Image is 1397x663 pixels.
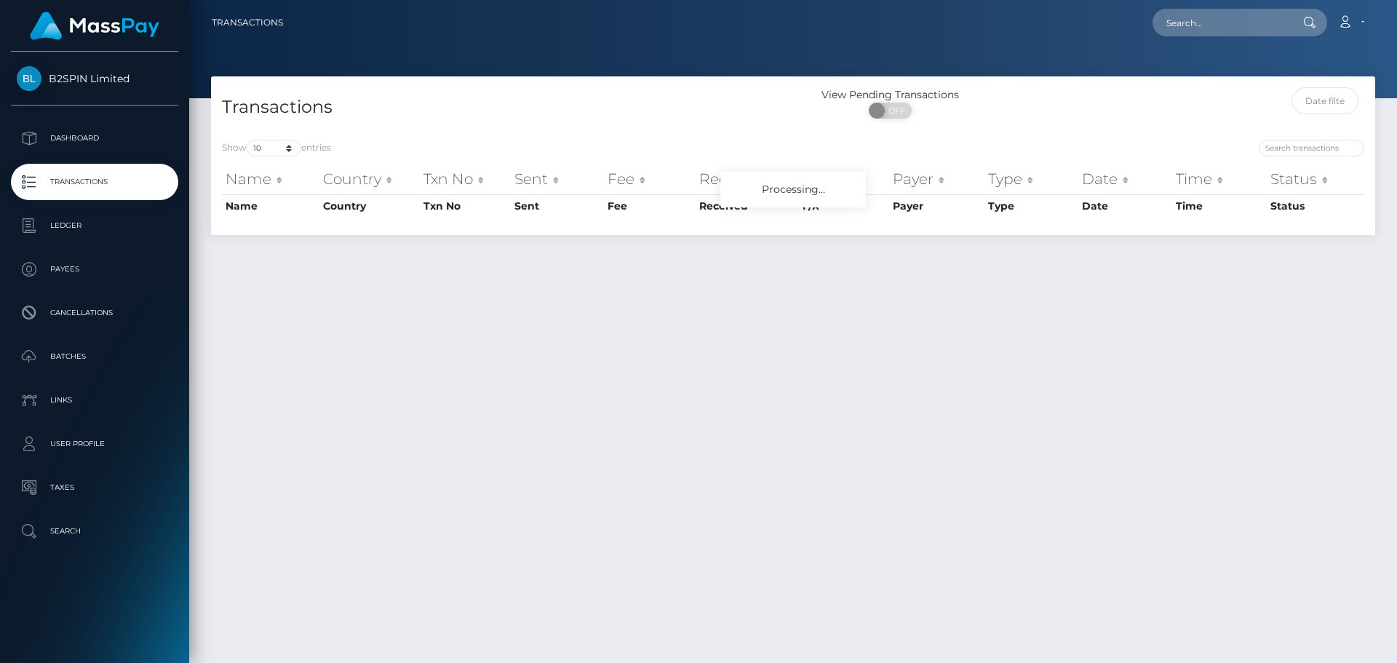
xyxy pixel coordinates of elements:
p: Payees [17,258,172,280]
th: Date [1078,164,1172,194]
a: Payees [11,251,178,287]
div: View Pending Transactions [793,87,987,103]
a: Taxes [11,469,178,506]
img: MassPay Logo [30,12,159,40]
a: Transactions [11,164,178,200]
th: Name [222,164,319,194]
th: Date [1078,194,1172,218]
th: Status [1267,194,1364,218]
input: Search... [1153,9,1289,36]
th: Received [696,194,799,218]
th: Status [1267,164,1364,194]
th: F/X [799,164,889,194]
th: Received [696,164,799,194]
p: User Profile [17,433,172,455]
p: Batches [17,346,172,368]
select: Showentries [247,140,301,156]
span: B2SPIN Limited [11,72,178,85]
p: Search [17,520,172,542]
a: Batches [11,338,178,375]
p: Links [17,389,172,411]
th: Country [319,164,421,194]
th: Fee [604,194,696,218]
img: B2SPIN Limited [17,66,41,91]
th: Time [1172,194,1267,218]
a: Ledger [11,207,178,244]
a: Links [11,382,178,418]
p: Transactions [17,171,172,193]
a: Search [11,513,178,549]
span: OFF [877,103,913,119]
th: Sent [511,194,604,218]
h4: Transactions [222,95,782,120]
a: User Profile [11,426,178,462]
th: Payer [889,194,984,218]
p: Cancellations [17,302,172,324]
p: Ledger [17,215,172,237]
p: Taxes [17,477,172,499]
a: Cancellations [11,295,178,331]
th: Type [984,164,1078,194]
div: Processing... [720,172,866,207]
a: Dashboard [11,120,178,156]
input: Search transactions [1259,140,1364,156]
th: Time [1172,164,1267,194]
th: Payer [889,164,984,194]
th: Fee [604,164,696,194]
th: Name [222,194,319,218]
th: Type [984,194,1078,218]
label: Show entries [222,140,331,156]
input: Date filter [1291,87,1359,114]
th: Sent [511,164,604,194]
a: Transactions [212,7,283,38]
th: Txn No [420,164,511,194]
th: Txn No [420,194,511,218]
th: Country [319,194,421,218]
p: Dashboard [17,127,172,149]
